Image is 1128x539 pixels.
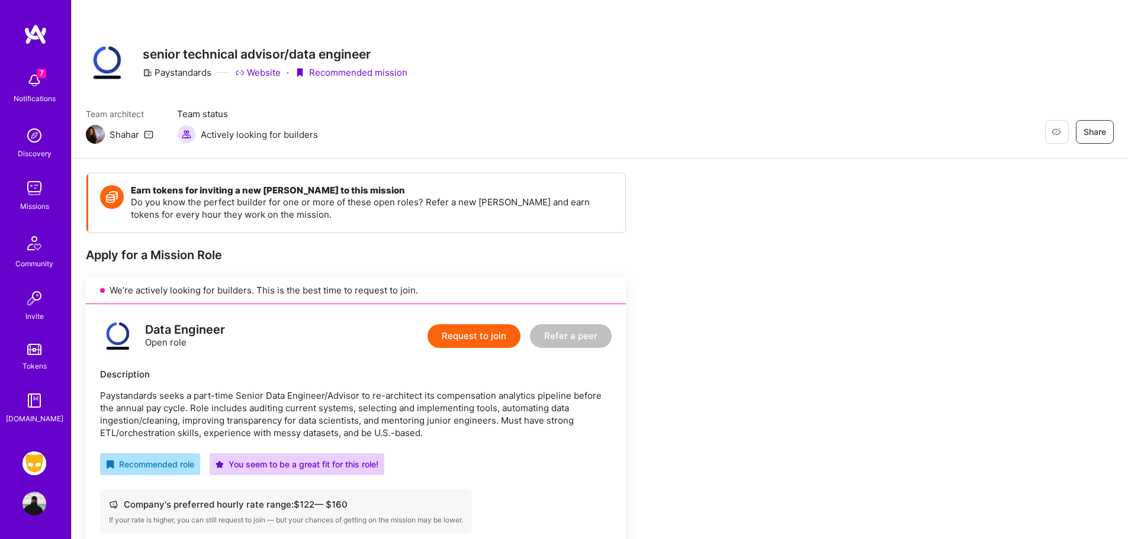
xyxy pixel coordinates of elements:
div: Paystandards [143,66,211,79]
span: 7 [37,69,46,78]
button: Share [1076,120,1114,144]
span: Actively looking for builders [201,128,318,141]
i: icon RecommendedBadge [106,460,114,469]
i: icon CompanyGray [143,68,152,78]
i: icon Mail [144,130,153,139]
div: Recommended role [106,458,194,470]
img: Invite [23,286,46,310]
img: logo [100,318,136,354]
img: tokens [27,344,41,355]
p: Do you know the perfect builder for one or more of these open roles? Refer a new [PERSON_NAME] an... [131,196,613,221]
span: Team architect [86,108,153,120]
i: icon PurpleRibbon [295,68,304,78]
button: Request to join [428,324,520,348]
div: Community [15,257,53,270]
i: icon Cash [109,500,118,509]
img: Grindr: Data + FE + CyberSecurity + QA [23,451,46,475]
div: Shahar [110,128,139,141]
div: Company's preferred hourly rate range: $ 122 — $ 160 [109,498,463,511]
img: Token icon [100,185,124,209]
img: Actively looking for builders [177,125,196,144]
div: Notifications [14,92,56,105]
img: User Avatar [23,492,46,515]
h3: senior technical advisor/data engineer [143,47,407,62]
img: guide book [23,389,46,412]
div: Apply for a Mission Role [86,247,626,263]
div: Discovery [18,147,52,160]
img: bell [23,69,46,92]
img: Community [20,229,49,257]
a: User Avatar [20,492,49,515]
div: Recommended mission [295,66,407,79]
div: Description [100,368,612,380]
p: Paystandards seeks a part-time Senior Data Engineer/Advisor to re-architect its compensation anal... [100,389,612,439]
i: icon EyeClosed [1052,127,1061,137]
img: Team Architect [86,125,105,144]
div: You seem to be a great fit for this role! [216,458,378,470]
div: If your rate is higher, you can still request to join — but your chances of getting on the missio... [109,515,463,525]
div: · [287,66,289,79]
div: Invite [25,310,44,322]
div: Data Engineer [145,324,225,336]
span: Team status [177,108,318,120]
span: Share [1084,126,1106,138]
img: discovery [23,124,46,147]
div: Missions [20,200,49,212]
div: Open role [145,324,225,348]
a: Website [235,66,281,79]
h4: Earn tokens for inviting a new [PERSON_NAME] to this mission [131,185,613,196]
button: Refer a peer [530,324,612,348]
img: logo [24,24,47,45]
div: [DOMAIN_NAME] [6,412,63,425]
a: Grindr: Data + FE + CyberSecurity + QA [20,451,49,475]
img: Company Logo [86,41,128,84]
div: Tokens [23,360,47,372]
img: teamwork [23,176,46,200]
div: We’re actively looking for builders. This is the best time to request to join. [86,277,626,304]
i: icon PurpleStar [216,460,224,469]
